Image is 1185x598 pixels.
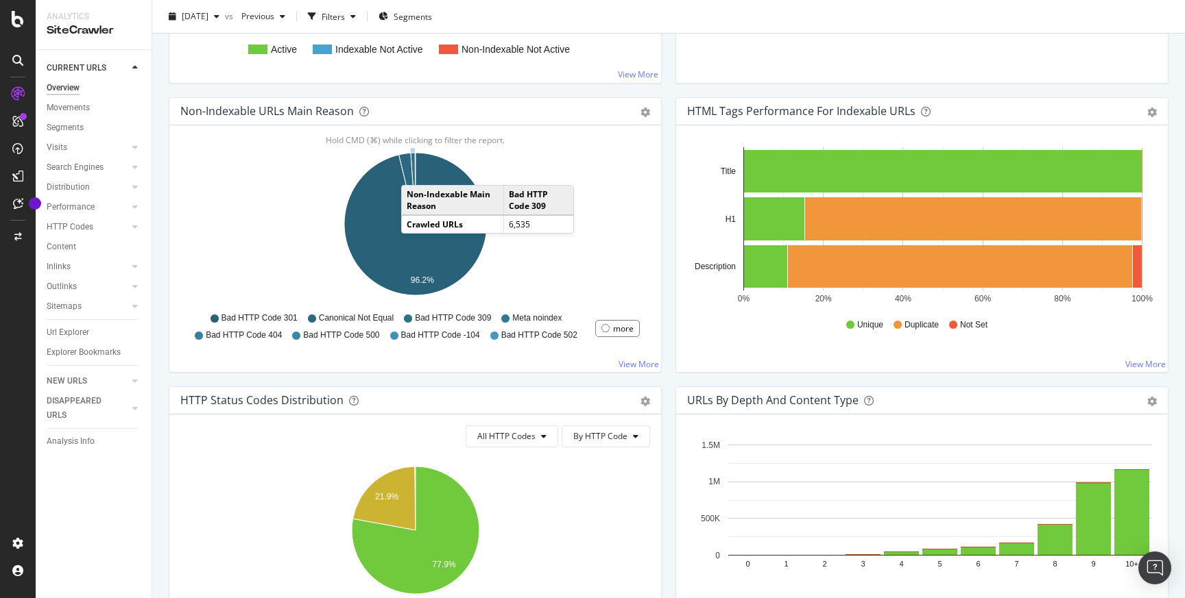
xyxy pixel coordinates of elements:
text: 1 [784,560,788,568]
span: Not Set [960,319,987,331]
div: HTTP Status Codes Distribution [180,393,344,407]
svg: A chart. [687,147,1157,306]
span: Meta noindex [512,312,562,324]
a: View More [618,68,658,80]
div: Analytics [47,11,141,23]
div: Distribution [47,180,90,195]
a: Inlinks [47,260,128,274]
div: Visits [47,140,67,155]
span: Canonical Not Equal [319,312,394,324]
span: By HTTP Code [573,430,627,442]
a: HTTP Codes [47,220,128,234]
span: vs [225,10,236,22]
div: URLs by Depth and Content Type [687,393,859,407]
text: 96.2% [411,275,434,285]
span: Bad HTTP Code 500 [303,329,379,341]
text: 3 [861,560,865,568]
svg: A chart. [180,147,650,306]
button: [DATE] [163,5,225,27]
span: Previous [236,10,274,22]
div: HTML Tags Performance for Indexable URLs [687,104,915,118]
text: 20% [815,294,832,303]
div: gear [641,397,650,406]
a: Segments [47,121,142,135]
a: Overview [47,81,142,95]
a: NEW URLS [47,374,128,388]
text: 7 [1014,560,1018,568]
div: HTTP Codes [47,220,93,234]
a: Distribution [47,180,128,195]
button: Filters [302,5,361,27]
div: Open Intercom Messenger [1138,551,1171,584]
div: NEW URLS [47,374,87,388]
div: Performance [47,200,95,214]
div: Inlinks [47,260,71,274]
text: Description [695,262,736,271]
text: 1M [708,477,720,486]
span: Segments [394,10,432,22]
button: Segments [373,5,438,27]
div: Movements [47,101,90,115]
text: 1.5M [702,440,720,450]
a: Analysis Info [47,434,142,449]
a: Visits [47,140,128,155]
span: 2025 Aug. 10th [182,10,208,22]
div: Url Explorer [47,325,89,340]
div: Tooltip anchor [29,197,41,210]
text: 0 [745,560,750,568]
text: 9 [1091,560,1095,568]
div: gear [1147,108,1157,117]
div: Analysis Info [47,434,95,449]
div: Filters [322,10,345,22]
text: 500K [701,514,720,523]
div: DISAPPEARED URLS [47,394,116,423]
span: Bad HTTP Code -104 [401,329,480,341]
div: gear [641,108,650,117]
div: A chart. [687,436,1157,595]
text: 6 [976,560,980,568]
text: 40% [895,294,911,303]
div: Non-Indexable URLs Main Reason [180,104,354,118]
text: Non-Indexable Not Active [462,44,570,55]
a: Explorer Bookmarks [47,345,142,360]
td: Bad HTTP Code 309 [503,186,573,215]
button: Previous [236,5,291,27]
a: Search Engines [47,160,128,175]
span: Unique [857,319,883,331]
span: All HTTP Codes [477,430,536,442]
a: View More [619,358,659,370]
text: 2 [822,560,826,568]
div: CURRENT URLS [47,61,106,75]
td: Crawled URLs [402,215,503,233]
a: Url Explorer [47,325,142,340]
text: 21.9% [375,492,398,501]
div: Sitemaps [47,299,82,314]
a: Performance [47,200,128,214]
a: Content [47,240,142,254]
text: Title [721,166,737,176]
text: 0 [715,551,720,560]
span: Bad HTTP Code 404 [206,329,282,341]
td: Non-Indexable Main Reason [402,186,503,215]
a: Movements [47,101,142,115]
div: SiteCrawler [47,23,141,38]
span: Duplicate [905,319,939,331]
div: Explorer Bookmarks [47,345,121,360]
a: Outlinks [47,279,128,294]
a: View More [1125,358,1166,370]
button: All HTTP Codes [466,425,558,447]
text: 0% [738,294,750,303]
text: 60% [974,294,991,303]
div: Overview [47,81,80,95]
button: By HTTP Code [562,425,650,447]
text: 10+ [1125,560,1138,568]
div: Outlinks [47,279,77,294]
a: Sitemaps [47,299,128,314]
div: Segments [47,121,84,135]
span: Bad HTTP Code 502 [501,329,577,341]
text: H1 [726,214,737,224]
span: Bad HTTP Code 309 [415,312,491,324]
text: Indexable Not Active [335,44,423,55]
text: 100% [1132,294,1153,303]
